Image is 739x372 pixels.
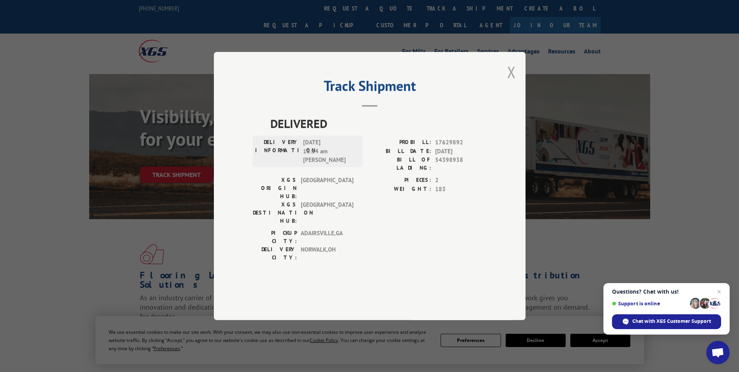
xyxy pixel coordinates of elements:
[301,176,353,200] span: [GEOGRAPHIC_DATA]
[253,229,297,245] label: PICKUP CITY:
[253,200,297,225] label: XGS DESTINATION HUB:
[435,185,487,194] span: 183
[714,287,724,296] span: Close chat
[435,156,487,172] span: 54398938
[270,115,487,132] span: DELIVERED
[370,185,431,194] label: WEIGHT:
[301,229,353,245] span: ADAIRSVILLE , GA
[612,289,721,295] span: Questions? Chat with us!
[301,245,353,262] span: NORWALK , OH
[370,176,431,185] label: PIECES:
[706,341,730,364] div: Open chat
[253,245,297,262] label: DELIVERY CITY:
[253,176,297,200] label: XGS ORIGIN HUB:
[507,62,516,82] button: Close modal
[612,301,687,306] span: Support is online
[370,147,431,156] label: BILL DATE:
[370,138,431,147] label: PROBILL:
[435,176,487,185] span: 2
[255,138,299,165] label: DELIVERY INFORMATION:
[435,147,487,156] span: [DATE]
[301,200,353,225] span: [GEOGRAPHIC_DATA]
[253,80,487,95] h2: Track Shipment
[612,314,721,329] div: Chat with XGS Customer Support
[370,156,431,172] label: BILL OF LADING:
[632,318,711,325] span: Chat with XGS Customer Support
[303,138,356,165] span: [DATE] 10:14 am [PERSON_NAME]
[435,138,487,147] span: 17629892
